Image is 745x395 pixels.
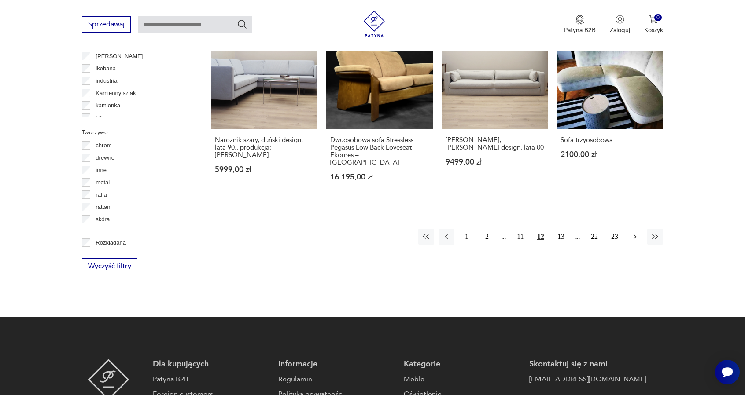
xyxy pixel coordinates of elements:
p: Informacje [278,359,395,369]
p: Koszyk [644,26,663,34]
button: 13 [553,229,569,245]
img: Ikonka użytkownika [616,15,624,24]
a: Dwuosobowa sofa Stressless Pegasus Low Back Loveseat – Ekornes – NorwegiaDwuosobowa sofa Stressle... [326,23,433,198]
h3: Narożnik szary, duński design, lata 90., produkcja: [PERSON_NAME] [215,136,313,159]
p: kilim [96,113,107,123]
p: rafia [96,190,107,200]
img: Ikona medalu [575,15,584,25]
p: Zaloguj [610,26,630,34]
h3: [PERSON_NAME], [PERSON_NAME] design, lata 00 [446,136,544,151]
h3: Dwuosobowa sofa Stressless Pegasus Low Back Loveseat – Ekornes – [GEOGRAPHIC_DATA] [330,136,429,166]
a: Patyna B2B [153,374,269,384]
a: Sofa trzyosobowaSofa trzyosobowa2100,00 zł [557,23,663,198]
p: Rozkładana [96,238,126,248]
a: [EMAIL_ADDRESS][DOMAIN_NAME] [529,374,646,384]
img: Patyna - sklep z meblami i dekoracjami vintage [361,11,387,37]
p: Kamienny szlak [96,88,136,98]
button: 1 [459,229,475,245]
p: skóra [96,215,110,224]
p: metal [96,178,110,187]
iframe: Smartsupp widget button [715,360,740,384]
p: rattan [96,202,110,212]
a: Meble [404,374,520,384]
p: 9499,00 zł [446,158,544,166]
img: Ikona koszyka [649,15,658,24]
p: drewno [96,153,114,163]
p: Kategorie [404,359,520,369]
button: Wyczyść filtry [82,258,137,274]
p: 16 195,00 zł [330,173,429,181]
button: 23 [607,229,623,245]
a: Sofa szara, skandynawski design, lata 00[PERSON_NAME], [PERSON_NAME] design, lata 009499,00 zł [442,23,548,198]
p: 5999,00 zł [215,166,313,173]
p: tkanina [96,227,114,237]
p: [PERSON_NAME] [96,51,143,61]
div: 0 [654,14,662,22]
p: Tworzywo [82,128,190,137]
button: 0Koszyk [644,15,663,34]
p: kamionka [96,101,120,110]
button: 12 [533,229,549,245]
a: Ikona medaluPatyna B2B [564,15,596,34]
button: 11 [513,229,528,245]
p: industrial [96,76,118,86]
button: Zaloguj [610,15,630,34]
p: Patyna B2B [564,26,596,34]
button: Patyna B2B [564,15,596,34]
p: inne [96,165,107,175]
a: Sprzedawaj [82,22,131,28]
a: Narożnik szary, duński design, lata 90., produkcja: DaniaNarożnik szary, duński design, lata 90.,... [211,23,317,198]
p: Skontaktuj się z nami [529,359,646,369]
button: Sprzedawaj [82,16,131,33]
p: chrom [96,141,111,150]
button: 2 [479,229,495,245]
h3: Sofa trzyosobowa [561,136,659,144]
a: Regulamin [278,374,395,384]
button: Szukaj [237,19,247,29]
p: ikebana [96,64,116,73]
p: Dla kupujących [153,359,269,369]
button: 22 [586,229,602,245]
p: 2100,00 zł [561,151,659,158]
